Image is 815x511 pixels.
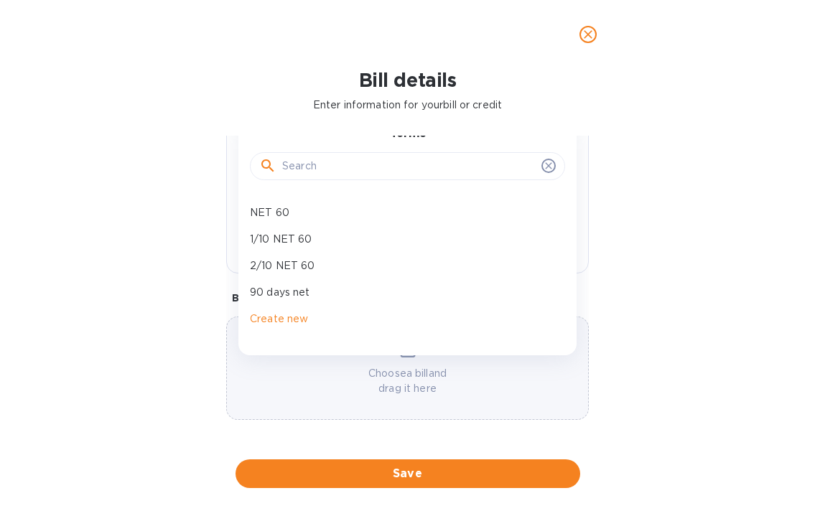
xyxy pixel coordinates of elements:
p: Choose a bill and drag it here [227,366,588,396]
span: Save [247,465,569,482]
h1: Bill details [11,69,804,92]
p: Enter information for your bill or credit [11,98,804,113]
button: close [571,17,605,52]
p: 90 days net [250,285,554,300]
p: Bill image [232,291,583,305]
p: Create new [250,311,554,327]
button: Save [236,459,580,488]
p: 2/10 NET 60 [250,258,554,273]
p: 1/10 NET 60 [250,232,554,247]
p: NET 60 [250,205,554,220]
input: Search [282,156,536,177]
